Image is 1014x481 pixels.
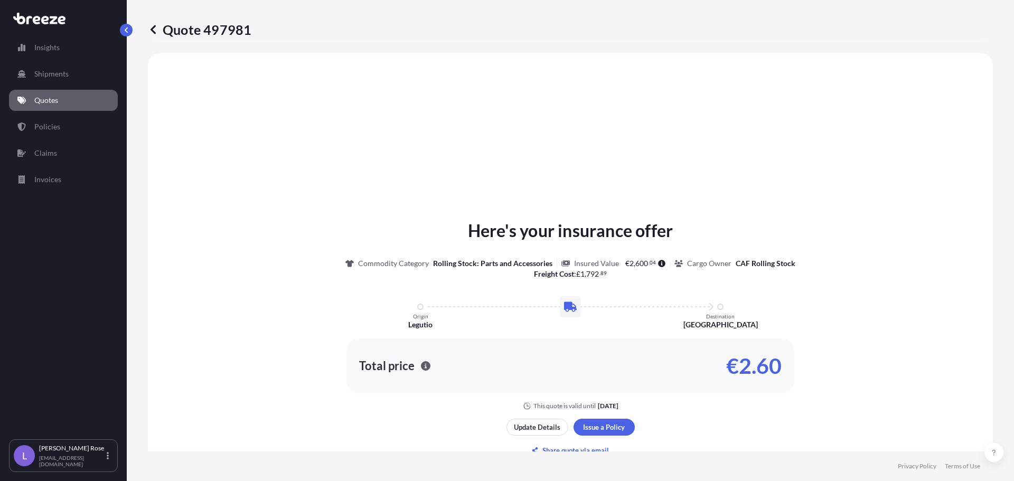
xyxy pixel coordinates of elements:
p: [EMAIL_ADDRESS][DOMAIN_NAME] [39,455,105,467]
p: Quote 497981 [148,21,251,38]
p: Insights [34,42,60,53]
span: 89 [600,271,607,275]
span: , [585,270,586,278]
p: Claims [34,148,57,158]
span: . [649,261,650,265]
p: Rolling Stock: Parts and Accessories [433,258,552,269]
span: 2 [630,260,634,267]
p: CAF Rolling Stock [736,258,795,269]
p: Origin [413,313,428,319]
p: Here's your insurance offer [468,218,673,243]
a: Invoices [9,169,118,190]
p: Issue a Policy [583,422,625,432]
button: Issue a Policy [574,419,635,436]
a: Terms of Use [945,462,980,470]
p: Legutio [408,319,433,330]
p: : [534,269,607,279]
a: Quotes [9,90,118,111]
p: Policies [34,121,60,132]
button: Update Details [506,419,568,436]
span: 792 [586,270,599,278]
p: Update Details [514,422,560,432]
p: €2.60 [726,357,782,374]
p: Quotes [34,95,58,106]
a: Policies [9,116,118,137]
span: L [22,450,27,461]
button: Share quote via email [506,442,635,459]
span: 1 [580,270,585,278]
a: Insights [9,37,118,58]
p: Shipments [34,69,69,79]
p: [GEOGRAPHIC_DATA] [683,319,758,330]
span: , [634,260,635,267]
p: Commodity Category [358,258,429,269]
p: Insured Value [574,258,619,269]
b: Freight Cost [534,269,574,278]
span: 600 [635,260,648,267]
p: Total price [359,361,415,371]
span: £ [576,270,580,278]
p: Share quote via email [542,445,609,456]
span: . [599,271,600,275]
a: Privacy Policy [898,462,936,470]
p: [DATE] [598,402,618,410]
span: 04 [650,261,656,265]
span: € [625,260,630,267]
p: Invoices [34,174,61,185]
p: Destination [706,313,735,319]
a: Shipments [9,63,118,84]
p: This quote is valid until [533,402,596,410]
p: Cargo Owner [687,258,731,269]
a: Claims [9,143,118,164]
p: [PERSON_NAME] Rose [39,444,105,452]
